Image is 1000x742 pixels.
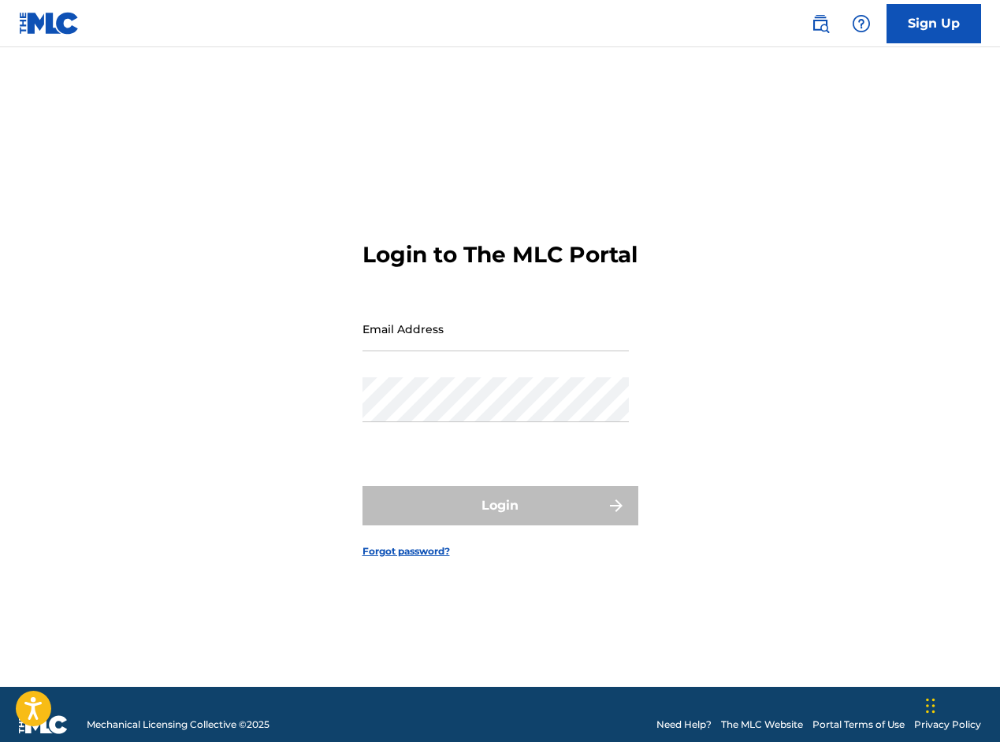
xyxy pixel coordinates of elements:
h3: Login to The MLC Portal [362,241,638,269]
a: Portal Terms of Use [812,718,905,732]
img: search [811,14,830,33]
div: Drag [926,682,935,729]
img: logo [19,715,68,734]
img: MLC Logo [19,12,80,35]
img: help [852,14,871,33]
span: Mechanical Licensing Collective © 2025 [87,718,270,732]
a: Forgot password? [362,544,450,558]
div: Help [846,8,877,39]
a: Privacy Policy [914,718,981,732]
a: Public Search [805,8,836,39]
a: Sign Up [887,4,981,43]
iframe: Chat Widget [921,666,1000,742]
a: The MLC Website [721,718,803,732]
a: Need Help? [656,718,712,732]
